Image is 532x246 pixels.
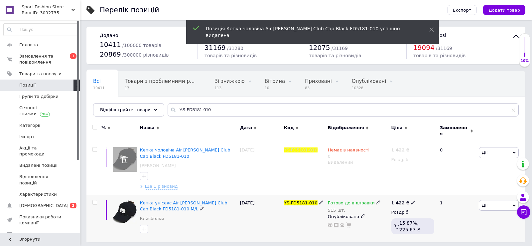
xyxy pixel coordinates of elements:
[391,147,405,152] b: 1 422
[22,10,80,16] div: Ваш ID: 3092735
[204,44,226,52] span: 31169
[391,157,434,163] div: Роздріб
[309,44,330,52] span: 12075
[122,43,161,48] span: / 100000 товарів
[328,208,381,213] div: 515 шт.
[19,105,62,117] span: Сезонні знижки
[238,142,282,195] div: [DATE]
[328,147,369,159] div: 0
[265,86,285,91] span: 10
[413,53,465,58] span: товарів та різновидів
[305,78,332,84] span: Приховані
[140,216,164,222] a: Бейсболки
[204,53,257,58] span: товарів та різновидів
[328,214,388,220] div: Опубліковано
[391,200,416,206] div: ₴
[19,191,57,197] span: Характеристики
[214,78,244,84] span: Зі знижкою
[328,125,364,131] span: Відображення
[206,25,413,39] div: Позиція Кепка чоловіча Air [PERSON_NAME] Club Cap Black FD5181-010 успішно видалена
[19,232,37,238] span: Відгуки
[100,33,118,38] span: Додано
[19,214,62,226] span: Показники роботи компанії
[284,147,318,152] span: YS-FD5181-010
[140,147,230,158] a: Кепка чоловіча Air [PERSON_NAME] Club Cap Black FD5181-010
[168,103,519,117] input: Пошук по назві позиції, артикулу і пошуковим запитам
[413,44,435,52] span: 19094
[436,46,452,51] span: / 31169
[19,82,36,88] span: Позиції
[517,205,530,219] button: Чат з покупцем
[214,86,244,91] span: 113
[22,4,71,10] span: Sport Fashion Store
[227,46,243,51] span: / 31280
[332,46,348,51] span: / 31169
[238,195,282,242] div: [DATE]
[19,94,59,100] span: Групи та добірки
[352,78,386,84] span: Опубліковані
[482,150,487,155] span: Дії
[100,50,121,58] span: 20869
[125,86,195,91] span: 17
[113,200,137,225] img: Кепка чоловіча Air Jordan Club Cap Black FD5181-010
[93,86,105,91] span: 10411
[19,71,62,77] span: Товари та послуги
[19,145,62,157] span: Акції та промокоди
[100,41,121,49] span: 10411
[328,200,375,207] span: Готово до відправки
[240,125,252,131] span: Дата
[100,7,159,14] div: Перелік позицій
[309,53,361,58] span: товарів та різновидів
[305,86,332,91] span: 83
[440,125,468,137] span: Замовлення
[19,134,35,140] span: Імпорт
[352,86,386,91] span: 10328
[70,53,76,59] span: 1
[453,8,471,13] span: Експорт
[101,125,106,131] span: %
[93,78,101,84] span: Всі
[391,147,410,153] div: ₴
[70,203,76,208] span: 2
[328,147,369,154] span: Немає в наявності
[488,8,520,13] span: Додати товар
[140,125,155,131] span: Назва
[4,24,78,36] input: Пошук
[125,78,195,84] span: Товари з проблемними р...
[145,183,178,190] span: Ще 1 різновид
[113,147,137,172] img: Кепка чоловіча Air Jordan Club Cap Black FD5181-010
[391,125,403,131] span: Ціна
[328,159,388,165] div: Видалений
[399,220,421,232] span: 15.87%, 225.67 ₴
[100,107,151,112] span: Відфільтруйте товари
[284,200,318,205] span: YS-FD5181-010
[448,5,477,15] button: Експорт
[482,203,487,208] span: Дії
[122,52,169,58] span: / 300000 різновидів
[436,195,477,242] div: 1
[19,53,62,65] span: Замовлення та повідомлення
[391,209,434,215] div: Роздріб
[19,162,58,168] span: Видалені позиції
[140,200,227,211] a: Кепка унісекс Air [PERSON_NAME] Club Cap Black FD5181-010 M/L
[19,42,38,48] span: Головна
[265,78,285,84] span: Вітрина
[519,59,530,63] div: 10%
[19,174,62,186] span: Відновлення позицій
[93,104,164,110] span: Автозаповнення характе...
[19,123,40,128] span: Категорії
[436,142,477,195] div: 0
[86,97,177,122] div: Автозаповнення характеристик
[140,163,176,169] a: [PERSON_NAME]
[284,125,294,131] span: Код
[118,71,208,97] div: Товари з проблемними різновидами
[19,203,68,209] span: [DEMOGRAPHIC_DATA]
[391,200,405,205] b: 1 422
[483,5,525,15] button: Додати товар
